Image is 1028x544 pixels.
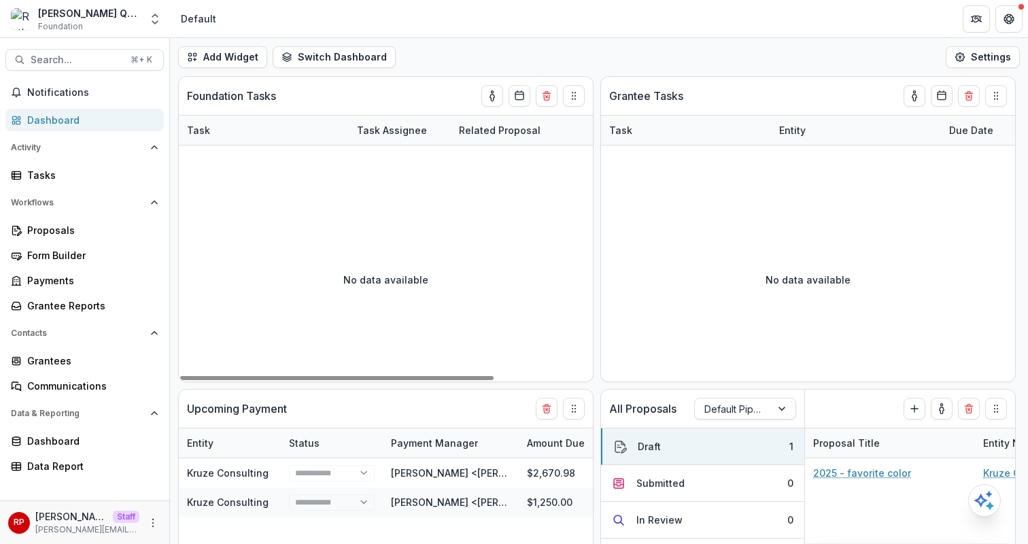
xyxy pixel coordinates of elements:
[609,88,683,104] p: Grantee Tasks
[38,6,140,20] div: [PERSON_NAME] Quickbooks Demo
[636,476,685,490] div: Submitted
[5,82,164,103] button: Notifications
[805,436,888,450] div: Proposal Title
[451,116,621,145] div: Related Proposal
[35,509,107,524] p: [PERSON_NAME]
[38,20,83,33] span: Foundation
[5,269,164,292] a: Payments
[383,436,486,450] div: Payment Manager
[519,428,621,458] div: Amount Due
[5,350,164,372] a: Grantees
[771,123,814,137] div: Entity
[5,164,164,186] a: Tasks
[11,198,145,207] span: Workflows
[349,116,451,145] div: Task Assignee
[787,513,793,527] div: 0
[536,398,558,420] button: Delete card
[179,428,281,458] div: Entity
[27,168,153,182] div: Tasks
[519,436,593,450] div: Amount Due
[349,123,435,137] div: Task Assignee
[601,116,771,145] div: Task
[27,354,153,368] div: Grantees
[519,458,621,488] div: $2,670.98
[281,428,383,458] div: Status
[5,192,164,214] button: Open Workflows
[958,398,980,420] button: Delete card
[27,273,153,288] div: Payments
[5,49,164,71] button: Search...
[27,459,153,473] div: Data Report
[27,87,158,99] span: Notifications
[5,430,164,452] a: Dashboard
[343,273,428,287] p: No data available
[766,273,851,287] p: No data available
[187,401,287,417] p: Upcoming Payment
[985,398,1007,420] button: Drag
[787,476,793,490] div: 0
[178,46,267,68] button: Add Widget
[985,85,1007,107] button: Drag
[931,85,953,107] button: Calendar
[904,398,925,420] button: Create Proposal
[27,434,153,448] div: Dashboard
[958,85,980,107] button: Delete card
[813,466,911,480] a: 2025 - favorite color
[187,496,269,508] a: Kruze Consulting
[383,428,519,458] div: Payment Manager
[5,294,164,317] a: Grantee Reports
[805,428,975,458] div: Proposal Title
[11,8,33,30] img: Ruthwick Quickbooks Demo
[11,143,145,152] span: Activity
[179,123,218,137] div: Task
[601,428,804,465] button: Draft1
[931,398,953,420] button: toggle-assigned-to-me
[789,439,793,454] div: 1
[509,85,530,107] button: Calendar
[5,455,164,477] a: Data Report
[963,5,990,33] button: Partners
[179,116,349,145] div: Task
[771,116,941,145] div: Entity
[14,518,24,527] div: Ruthwick Pathireddy
[5,322,164,344] button: Open Contacts
[601,465,804,502] button: Submitted0
[113,511,139,523] p: Staff
[536,85,558,107] button: Delete card
[609,401,676,417] p: All Proposals
[601,502,804,539] button: In Review0
[563,85,585,107] button: Drag
[995,5,1023,33] button: Get Help
[5,244,164,267] a: Form Builder
[5,403,164,424] button: Open Data & Reporting
[968,484,1001,517] button: Open AI Assistant
[187,467,269,479] a: Kruze Consulting
[638,439,661,454] div: Draft
[35,524,139,536] p: [PERSON_NAME][EMAIL_ADDRESS][DOMAIN_NAME]
[5,137,164,158] button: Open Activity
[128,52,155,67] div: ⌘ + K
[11,328,145,338] span: Contacts
[5,375,164,397] a: Communications
[946,46,1020,68] button: Settings
[27,248,153,262] div: Form Builder
[941,123,1001,137] div: Due Date
[391,466,511,480] div: [PERSON_NAME] <[PERSON_NAME][EMAIL_ADDRESS][DOMAIN_NAME]>
[636,513,683,527] div: In Review
[481,85,503,107] button: toggle-assigned-to-me
[11,409,145,418] span: Data & Reporting
[519,488,621,517] div: $1,250.00
[27,113,153,127] div: Dashboard
[145,515,161,531] button: More
[5,219,164,241] a: Proposals
[179,436,222,450] div: Entity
